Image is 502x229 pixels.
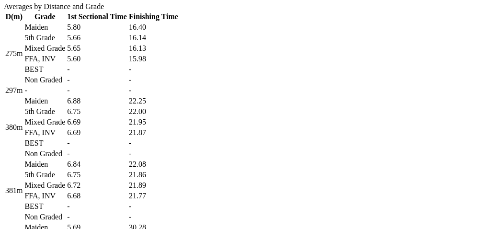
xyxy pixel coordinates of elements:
td: Maiden [24,160,66,169]
td: 5.60 [67,54,127,64]
td: BEST [24,65,66,74]
td: 5th Grade [24,33,66,43]
td: - [67,202,127,211]
td: - [128,65,179,74]
td: - [67,212,127,222]
td: 6.69 [67,117,127,127]
td: - [67,149,127,159]
td: 5th Grade [24,170,66,180]
td: FFA, INV [24,191,66,201]
td: 22.08 [128,160,179,169]
td: 21.87 [128,128,179,137]
td: - [24,86,66,95]
td: Maiden [24,96,66,106]
th: Grade [24,12,66,22]
td: Maiden [24,23,66,32]
th: 1st Sectional Time [67,12,127,22]
td: 380m [5,96,23,159]
td: - [67,138,127,148]
td: 21.89 [128,181,179,190]
td: 16.40 [128,23,179,32]
th: D(m) [5,12,23,22]
td: - [128,212,179,222]
td: Mixed Grade [24,117,66,127]
td: 275m [5,23,23,85]
td: - [67,86,127,95]
td: Mixed Grade [24,44,66,53]
td: 22.25 [128,96,179,106]
td: 21.86 [128,170,179,180]
div: Averages by Distance and Grade [4,2,498,11]
td: 21.77 [128,191,179,201]
td: Non Graded [24,75,66,85]
td: - [128,86,179,95]
td: BEST [24,138,66,148]
td: 6.84 [67,160,127,169]
td: - [67,65,127,74]
td: Non Graded [24,149,66,159]
td: - [128,149,179,159]
td: - [128,138,179,148]
td: 6.72 [67,181,127,190]
td: 6.88 [67,96,127,106]
td: Mixed Grade [24,181,66,190]
td: - [128,75,179,85]
td: BEST [24,202,66,211]
td: 5th Grade [24,107,66,116]
td: - [67,75,127,85]
td: 5.65 [67,44,127,53]
td: 381m [5,160,23,222]
td: - [128,202,179,211]
td: 5.80 [67,23,127,32]
td: 5.66 [67,33,127,43]
td: 6.75 [67,107,127,116]
td: 21.95 [128,117,179,127]
td: 16.13 [128,44,179,53]
td: FFA, INV [24,54,66,64]
td: Non Graded [24,212,66,222]
td: 297m [5,86,23,95]
td: 6.69 [67,128,127,137]
th: Finishing Time [128,12,179,22]
td: FFA, INV [24,128,66,137]
td: 15.98 [128,54,179,64]
td: 6.75 [67,170,127,180]
td: 16.14 [128,33,179,43]
td: 6.68 [67,191,127,201]
td: 22.00 [128,107,179,116]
